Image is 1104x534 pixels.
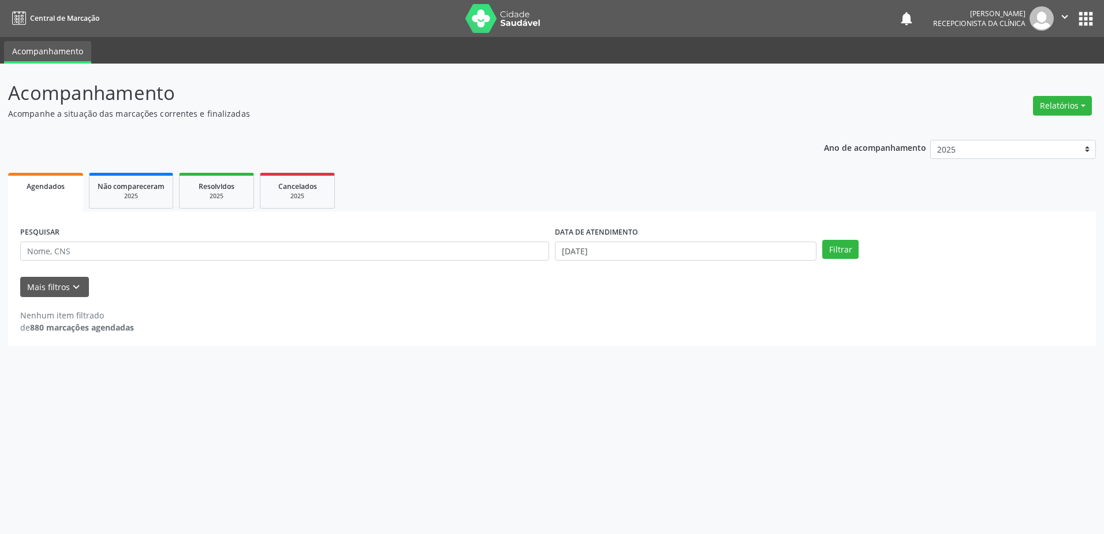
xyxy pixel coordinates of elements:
[1030,6,1054,31] img: img
[555,242,816,261] input: Selecione um intervalo
[98,181,165,191] span: Não compareceram
[898,10,915,27] button: notifications
[188,192,245,201] div: 2025
[822,240,859,259] button: Filtrar
[199,181,234,191] span: Resolvidos
[278,181,317,191] span: Cancelados
[30,322,134,333] strong: 880 marcações agendadas
[20,309,134,321] div: Nenhum item filtrado
[20,242,549,261] input: Nome, CNS
[98,192,165,201] div: 2025
[8,9,99,28] a: Central de Marcação
[555,224,638,242] label: DATA DE ATENDIMENTO
[27,181,65,191] span: Agendados
[8,107,770,120] p: Acompanhe a situação das marcações correntes e finalizadas
[933,9,1025,18] div: [PERSON_NAME]
[4,41,91,64] a: Acompanhamento
[1076,9,1096,29] button: apps
[1058,10,1071,23] i: 
[933,18,1025,28] span: Recepcionista da clínica
[268,192,326,201] div: 2025
[30,13,99,23] span: Central de Marcação
[20,277,89,297] button: Mais filtroskeyboard_arrow_down
[20,321,134,333] div: de
[70,281,83,294] i: keyboard_arrow_down
[1054,6,1076,31] button: 
[8,79,770,107] p: Acompanhamento
[20,224,59,242] label: PESQUISAR
[824,140,926,154] p: Ano de acompanhamento
[1033,96,1092,116] button: Relatórios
